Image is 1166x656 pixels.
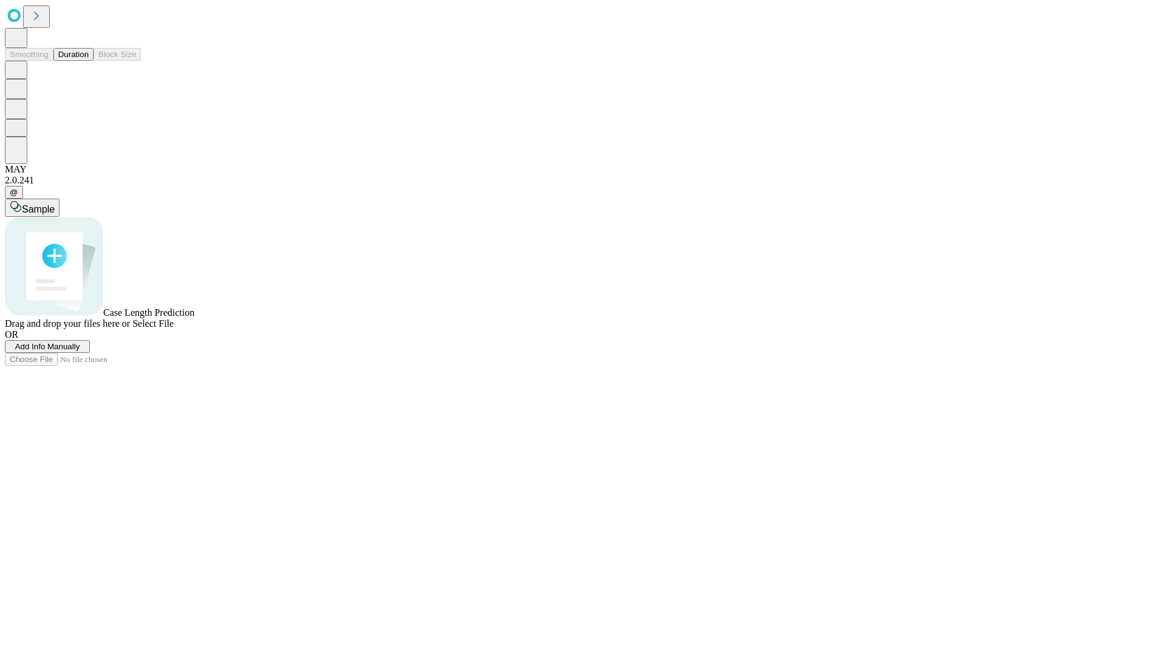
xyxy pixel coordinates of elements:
[5,175,1161,186] div: 2.0.241
[5,48,53,61] button: Smoothing
[22,204,55,214] span: Sample
[5,318,130,329] span: Drag and drop your files here or
[103,307,194,318] span: Case Length Prediction
[132,318,174,329] span: Select File
[15,342,80,351] span: Add Info Manually
[53,48,94,61] button: Duration
[10,188,18,197] span: @
[5,164,1161,175] div: MAY
[5,186,23,199] button: @
[94,48,141,61] button: Block Size
[5,199,60,217] button: Sample
[5,329,18,340] span: OR
[5,340,90,353] button: Add Info Manually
